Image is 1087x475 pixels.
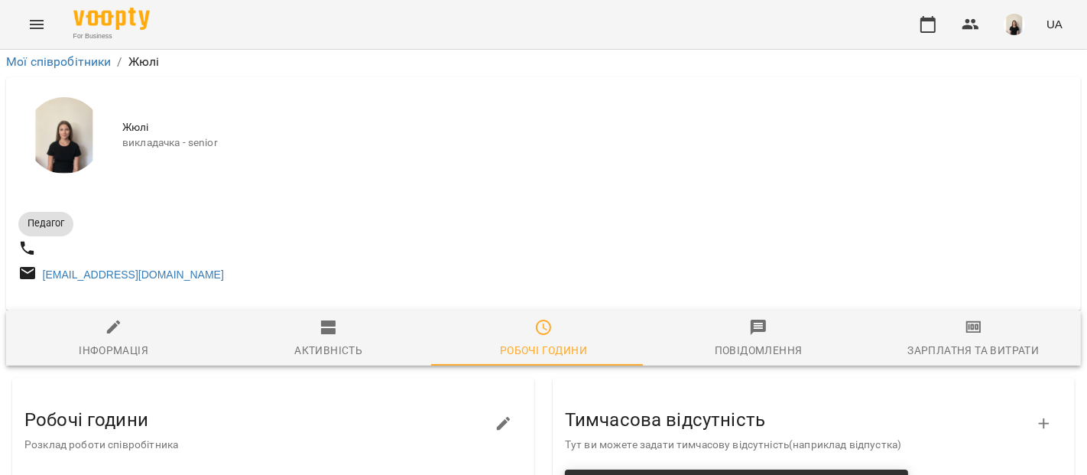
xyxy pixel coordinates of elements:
p: Розклад роботи співробітника [24,438,498,453]
div: Інформація [79,341,148,360]
img: Жюлі [26,97,102,174]
h3: Тимчасова відсутність [565,410,1038,430]
div: Зарплатня та Витрати [907,341,1039,360]
img: a3bfcddf6556b8c8331b99a2d66cc7fb.png [1004,14,1025,35]
p: Тут ви можете задати тимчасову відсутність(наприклад відпустка) [565,438,1038,453]
span: For Business [73,31,150,41]
span: UA [1046,16,1063,32]
li: / [118,53,122,71]
span: Педагог [18,216,73,230]
button: UA [1040,10,1069,38]
a: Мої співробітники [6,54,112,69]
div: Активність [294,341,362,360]
button: Menu [18,6,55,43]
div: Повідомлення [715,341,803,360]
h3: Робочі години [24,410,498,430]
p: Жюлі [128,53,160,71]
div: Робочі години [500,341,587,360]
span: Жюлі [122,120,1069,135]
nav: breadcrumb [6,53,1081,71]
img: Voopty Logo [73,8,150,30]
span: викладачка - senior [122,135,1069,151]
a: [EMAIL_ADDRESS][DOMAIN_NAME] [43,268,224,281]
